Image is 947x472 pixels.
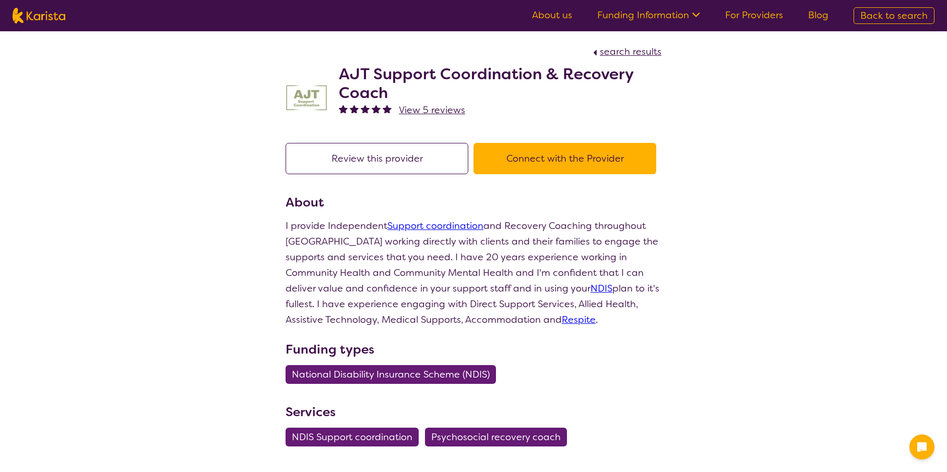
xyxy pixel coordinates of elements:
a: Back to search [854,7,934,24]
img: fullstar [350,104,359,113]
img: Karista logo [13,8,65,23]
img: evddebfsohsatgsyujpm.png [286,77,327,118]
h3: About [286,193,661,212]
a: View 5 reviews [399,102,465,118]
span: National Disability Insurance Scheme (NDIS) [292,365,490,384]
a: Connect with the Provider [473,152,661,165]
a: Review this provider [286,152,473,165]
a: About us [532,9,572,21]
span: NDIS Support coordination [292,428,412,446]
a: Support coordination [387,220,483,232]
span: Psychosocial recovery coach [431,428,561,446]
span: search results [600,45,661,58]
a: Funding Information [597,9,700,21]
button: Connect with the Provider [473,143,656,174]
a: Psychosocial recovery coach [425,431,573,443]
a: search results [590,45,661,58]
h3: Funding types [286,340,661,359]
button: Review this provider [286,143,468,174]
p: I provide Independent and Recovery Coaching throughout [GEOGRAPHIC_DATA] working directly with cl... [286,218,661,328]
a: For Providers [725,9,783,21]
a: National Disability Insurance Scheme (NDIS) [286,368,502,381]
h2: AJT Support Coordination & Recovery Coach [339,65,661,102]
a: Blog [808,9,828,21]
h3: Services [286,403,661,421]
img: fullstar [339,104,348,113]
img: fullstar [383,104,392,113]
a: Respite [562,313,596,326]
span: Back to search [860,9,928,22]
img: fullstar [361,104,370,113]
img: fullstar [372,104,381,113]
a: NDIS [590,282,612,295]
a: NDIS Support coordination [286,431,425,443]
span: View 5 reviews [399,104,465,116]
